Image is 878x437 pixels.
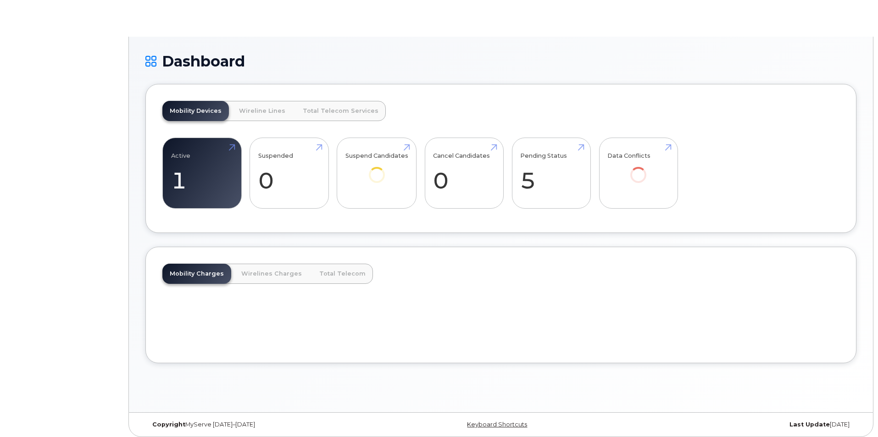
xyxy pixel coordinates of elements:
[312,264,373,284] a: Total Telecom
[520,143,582,204] a: Pending Status 5
[232,101,293,121] a: Wireline Lines
[145,421,383,428] div: MyServe [DATE]–[DATE]
[171,143,233,204] a: Active 1
[295,101,386,121] a: Total Telecom Services
[162,264,231,284] a: Mobility Charges
[433,143,495,204] a: Cancel Candidates 0
[345,143,408,196] a: Suspend Candidates
[258,143,320,204] a: Suspended 0
[162,101,229,121] a: Mobility Devices
[619,421,856,428] div: [DATE]
[145,53,856,69] h1: Dashboard
[467,421,527,428] a: Keyboard Shortcuts
[152,421,185,428] strong: Copyright
[607,143,669,196] a: Data Conflicts
[789,421,830,428] strong: Last Update
[234,264,309,284] a: Wirelines Charges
